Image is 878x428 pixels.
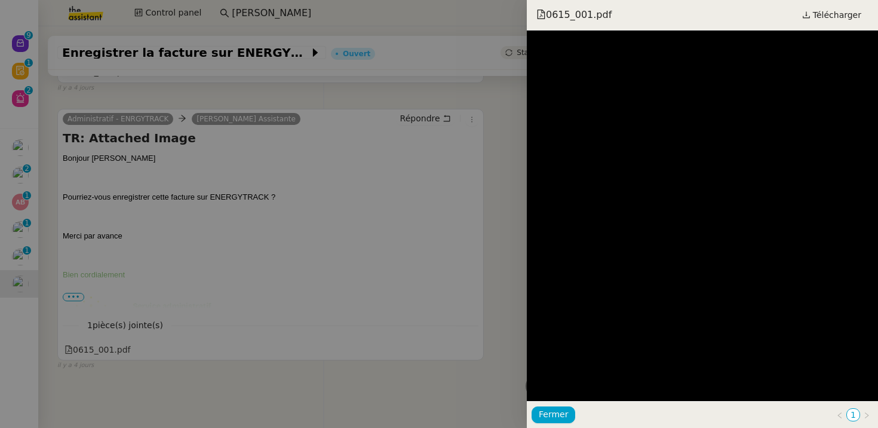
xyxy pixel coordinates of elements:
[847,409,859,421] a: 1
[795,7,868,23] a: Télécharger
[846,408,860,421] li: 1
[539,408,568,421] span: Fermer
[813,7,861,23] span: Télécharger
[860,408,873,421] button: Page suivante
[532,406,575,423] button: Fermer
[833,408,846,421] button: Page précédente
[536,8,612,22] span: 0615_001.pdf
